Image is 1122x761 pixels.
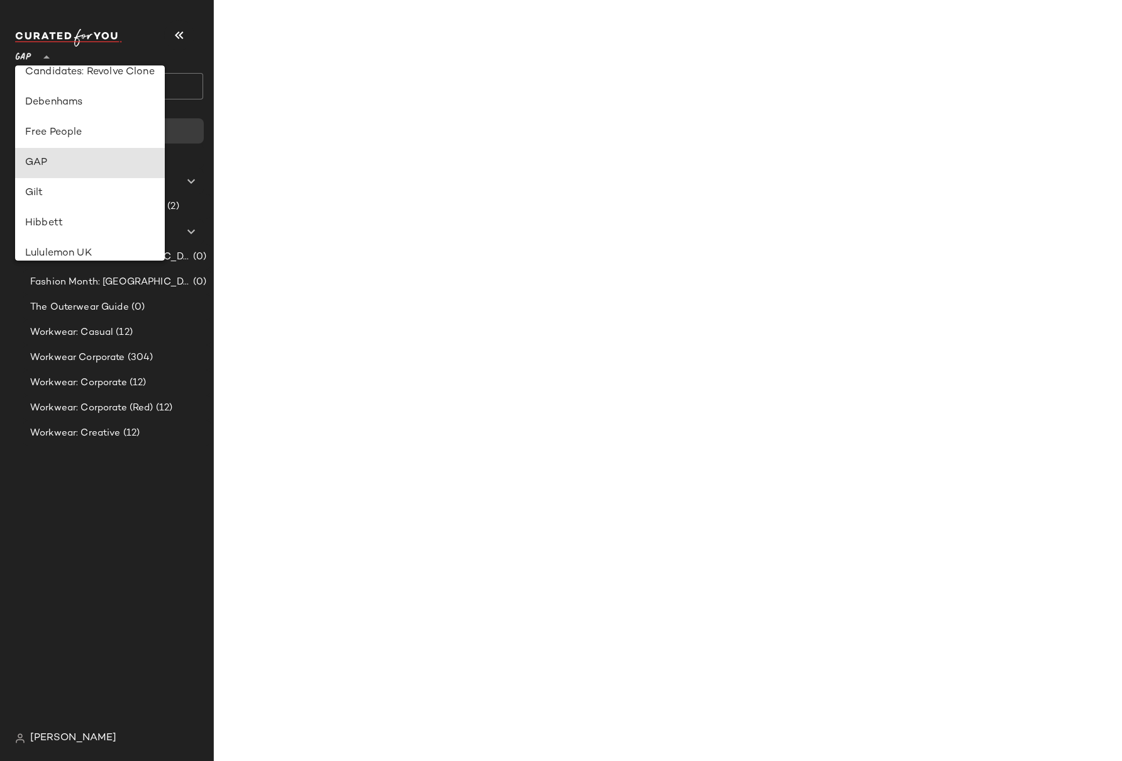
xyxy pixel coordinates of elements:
[25,65,155,80] div: Candidates: Revolve Clone
[125,351,153,365] span: (304)
[165,200,179,214] span: (2)
[30,300,129,315] span: The Outerwear Guide
[30,325,113,340] span: Workwear: Casual
[121,426,140,441] span: (12)
[30,731,116,746] span: [PERSON_NAME]
[129,300,145,315] span: (0)
[30,275,191,290] span: Fashion Month: [GEOGRAPHIC_DATA]. [GEOGRAPHIC_DATA]. [GEOGRAPHIC_DATA]. Paris Men's
[30,426,121,441] span: Workwear: Creative
[15,65,165,261] div: undefined-list
[30,401,153,415] span: Workwear: Corporate (Red)
[15,29,122,47] img: cfy_white_logo.C9jOOHJF.svg
[127,376,147,390] span: (12)
[191,250,206,264] span: (0)
[30,376,127,390] span: Workwear: Corporate
[15,43,31,65] span: GAP
[153,401,173,415] span: (12)
[25,186,155,201] div: Gilt
[113,325,133,340] span: (12)
[25,216,155,231] div: Hibbett
[25,155,155,171] div: GAP
[30,351,125,365] span: Workwear Corporate
[15,733,25,743] img: svg%3e
[25,246,155,261] div: Lululemon UK
[25,95,155,110] div: Debenhams
[191,275,206,290] span: (0)
[25,125,155,140] div: Free People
